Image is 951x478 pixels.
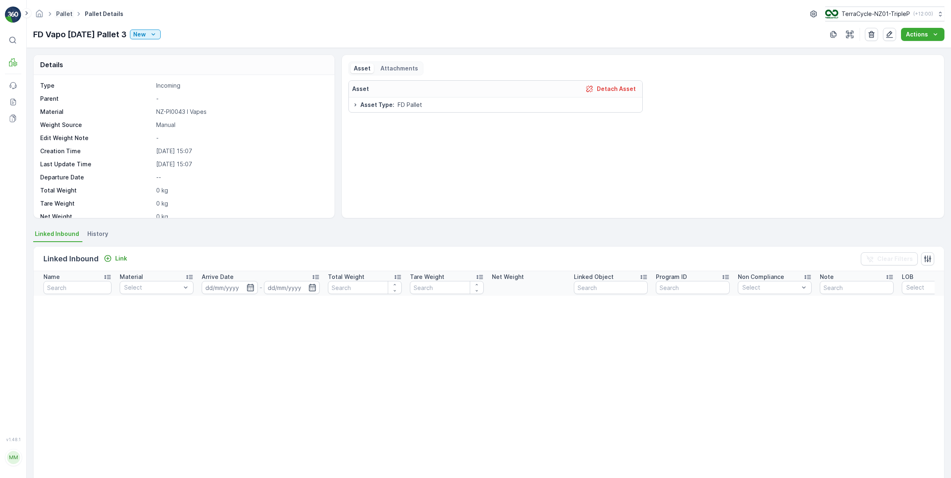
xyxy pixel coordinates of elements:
p: Material [40,108,153,116]
p: Select [742,283,799,292]
p: Net Weight [492,273,524,281]
div: MM [7,451,20,464]
a: Pallet [56,10,73,17]
p: Total Weight [40,186,153,195]
a: Homepage [35,12,44,19]
input: Search [820,281,894,294]
p: Tare Weight [40,199,153,208]
p: [DATE] 15:07 [156,160,325,168]
input: Search [656,281,730,294]
p: Edit Weight Note [40,134,153,142]
p: Program ID [656,273,687,281]
p: Link [115,254,127,263]
p: Linked Object [574,273,614,281]
button: Actions [901,28,944,41]
input: Search [410,281,484,294]
p: [DATE] 15:07 [156,147,325,155]
p: Select [124,283,181,292]
p: Non Compliance [738,273,784,281]
p: Name [43,273,60,281]
p: Departure Date [40,173,153,181]
input: dd/mm/yyyy [264,281,320,294]
input: Search [574,281,648,294]
p: Clear Filters [877,255,913,263]
p: ( +12:00 ) [913,11,933,17]
img: logo [5,7,21,23]
p: - [156,134,325,142]
span: FD Pallet [398,101,422,109]
p: Asset [352,85,369,93]
p: Weight Source [40,121,153,129]
span: v 1.48.1 [5,437,21,442]
p: - [259,283,262,292]
button: New [130,29,161,39]
p: LOB [902,273,913,281]
p: Actions [906,30,928,39]
input: Search [43,281,111,294]
button: Clear Filters [861,252,918,265]
p: New [133,30,146,39]
button: TerraCycle-NZ01-TripleP(+12:00) [825,7,944,21]
p: 0 kg [156,186,325,195]
p: Parent [40,95,153,103]
p: Total Weight [328,273,364,281]
p: Detach Asset [597,85,636,93]
p: -- [156,173,325,181]
p: Arrive Date [202,273,234,281]
p: NZ-PI0043 I Vapes [156,108,325,116]
p: Details [40,60,63,70]
p: Type [40,82,153,90]
p: Last Update Time [40,160,153,168]
p: Note [820,273,834,281]
p: Tare Weight [410,273,444,281]
span: History [87,230,108,238]
p: Linked Inbound [43,253,99,265]
span: Linked Inbound [35,230,79,238]
p: 0 kg [156,199,325,208]
p: Material [120,273,143,281]
input: dd/mm/yyyy [202,281,258,294]
p: Asset [354,64,371,72]
p: Creation Time [40,147,153,155]
input: Search [328,281,402,294]
p: Incoming [156,82,325,90]
p: FD Vapo [DATE] Pallet 3 [33,28,127,41]
p: Net Weight [40,213,153,221]
p: TerraCycle-NZ01-TripleP [842,10,910,18]
p: Manual [156,121,325,129]
span: Pallet Details [83,10,125,18]
p: 0 kg [156,213,325,221]
button: Link [100,254,130,263]
p: Attachments [380,64,418,72]
button: Detach Asset [582,84,639,94]
img: TC_7kpGtVS.png [825,9,838,18]
span: Asset Type : [360,101,394,109]
p: - [156,95,325,103]
button: MM [5,444,21,471]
